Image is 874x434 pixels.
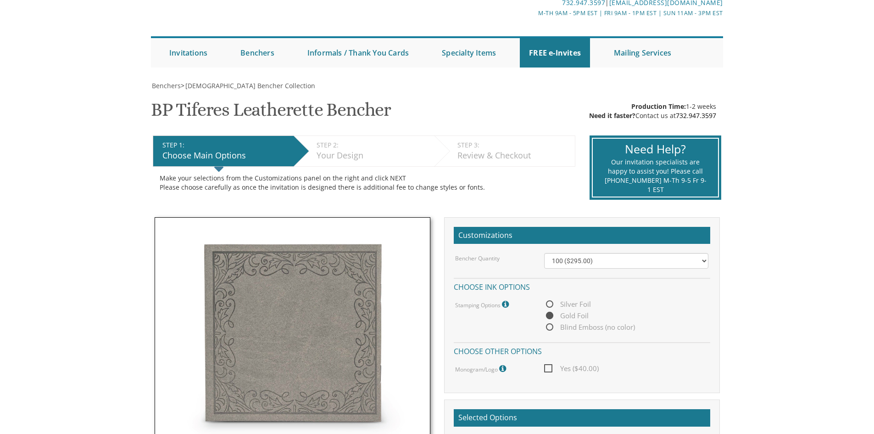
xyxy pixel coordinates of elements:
[544,321,635,333] span: Blind Emboss (no color)
[433,38,505,68] a: Specialty Items
[160,38,217,68] a: Invitations
[520,38,590,68] a: FREE e-Invites
[160,174,568,192] div: Make your selections from the Customizations panel on the right and click NEXT Please choose care...
[589,102,716,120] div: 1-2 weeks Contact us at
[298,38,418,68] a: Informals / Thank You Cards
[605,38,680,68] a: Mailing Services
[544,310,589,321] span: Gold Foil
[151,100,391,127] h1: BP Tiferes Leatherette Bencher
[631,102,686,111] span: Production Time:
[162,141,289,150] div: STEP 1:
[455,299,511,310] label: Stamping Options
[185,81,315,90] span: [DEMOGRAPHIC_DATA] Bencher Collection
[152,81,181,90] span: Benchers
[342,8,723,18] div: M-Th 9am - 5pm EST | Fri 9am - 1pm EST | Sun 11am - 3pm EST
[317,150,430,162] div: Your Design
[676,111,716,120] a: 732.947.3597
[455,363,508,375] label: Monogram/Logo
[589,111,635,120] span: Need it faster?
[604,141,707,158] div: Need Help?
[455,254,500,262] label: Bencher Quantity
[231,38,284,68] a: Benchers
[454,227,710,244] h2: Customizations
[544,299,591,310] span: Silver Foil
[454,278,710,294] h4: Choose ink options
[181,81,315,90] span: >
[454,409,710,427] h2: Selected Options
[457,150,570,162] div: Review & Checkout
[317,141,430,150] div: STEP 2:
[162,150,289,162] div: Choose Main Options
[184,81,315,90] a: [DEMOGRAPHIC_DATA] Bencher Collection
[151,81,181,90] a: Benchers
[544,363,599,374] span: Yes ($40.00)
[454,342,710,358] h4: Choose other options
[457,141,570,150] div: STEP 3:
[604,158,707,194] div: Our invitation specialists are happy to assist you! Please call [PHONE_NUMBER] M-Th 9-5 Fr 9-1 EST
